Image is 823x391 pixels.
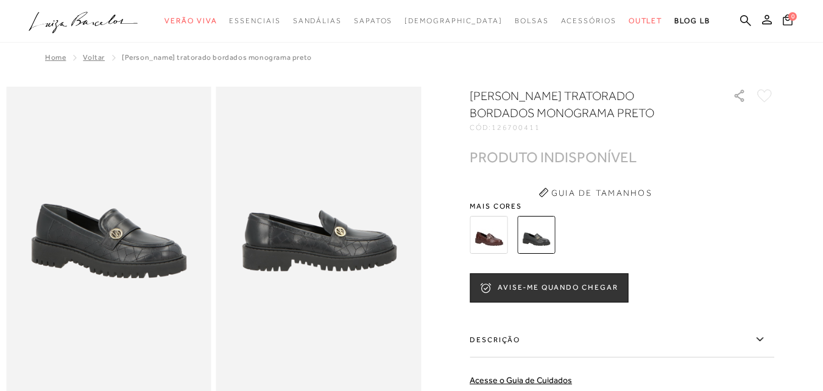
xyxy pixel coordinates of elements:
span: Acessórios [561,16,616,25]
a: Home [45,53,66,62]
span: 126700411 [492,123,540,132]
a: Voltar [83,53,105,62]
a: noSubCategoriesText [629,10,663,32]
a: Acesse o Guia de Cuidados [470,375,572,385]
span: Verão Viva [164,16,217,25]
a: noSubCategoriesText [561,10,616,32]
span: 0 [788,12,797,21]
a: noSubCategoriesText [164,10,217,32]
span: BLOG LB [674,16,710,25]
button: AVISE-ME QUANDO CHEGAR [470,273,628,303]
a: noSubCategoriesText [293,10,342,32]
span: Essenciais [229,16,280,25]
span: [DEMOGRAPHIC_DATA] [404,16,503,25]
a: BLOG LB [674,10,710,32]
a: noSubCategoriesText [404,10,503,32]
div: CÓD: [470,124,713,131]
label: Descrição [470,322,774,357]
button: Guia de Tamanhos [534,183,656,203]
span: Sandálias [293,16,342,25]
span: Outlet [629,16,663,25]
button: 0 [779,13,796,30]
span: Bolsas [515,16,549,25]
a: noSubCategoriesText [354,10,392,32]
a: noSubCategoriesText [229,10,280,32]
span: Mais cores [470,203,774,210]
img: MOCASSIM TRATORADO BORDADOS MONOGRAMA PRETO [517,216,555,254]
a: noSubCategoriesText [515,10,549,32]
h1: [PERSON_NAME] TRATORADO BORDADOS MONOGRAMA PRETO [470,87,698,121]
span: [PERSON_NAME] TRATORADO BORDADOS MONOGRAMA PRETO [122,53,312,62]
img: MOCASSIM TRATORADO BORDADOS MONOGRAMA COFFEE [470,216,507,254]
span: Sapatos [354,16,392,25]
div: PRODUTO INDISPONÍVEL [470,151,637,163]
